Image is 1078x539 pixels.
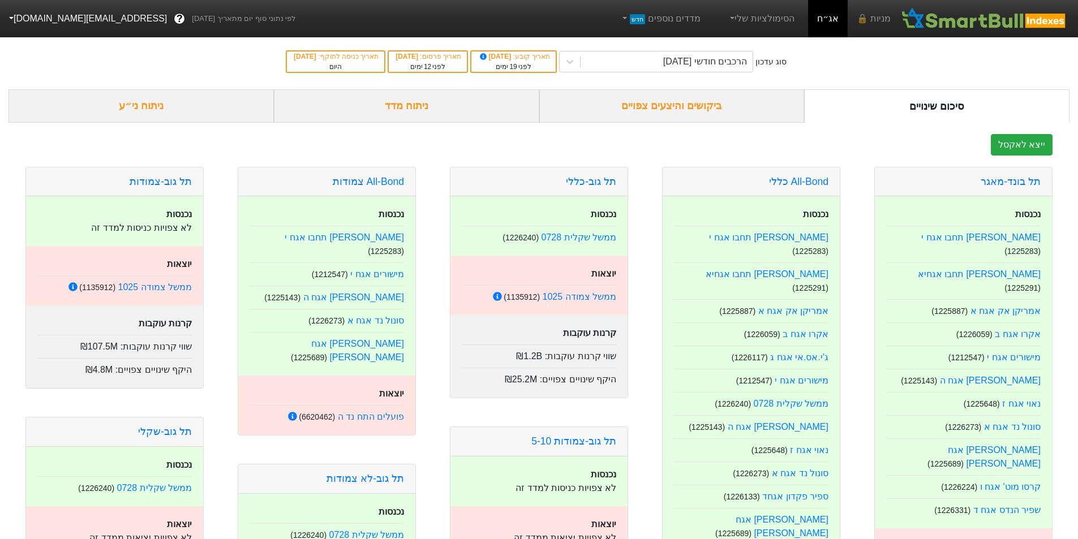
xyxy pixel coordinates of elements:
[792,247,828,256] small: ( 1225283 )
[723,7,799,30] a: הסימולציות שלי
[85,365,113,374] span: ₪4.8M
[285,232,404,242] a: [PERSON_NAME] תחבו אגח י
[663,55,747,68] div: הרכבים חודשי [DATE]
[758,306,828,316] a: אמריקן אק אגח א
[630,14,645,24] span: חדש
[274,89,539,123] div: ניתוח מדד
[462,368,616,386] div: היקף שינויים צפויים :
[615,7,705,30] a: מדדים נוספיםחדש
[166,209,192,219] strong: נכנסות
[991,134,1053,156] button: ייצא לאקסל
[728,422,829,432] a: [PERSON_NAME] אגח ה
[368,247,404,256] small: ( 1225283 )
[329,63,342,71] span: היום
[327,473,404,484] a: תל גוב-לא צמודות
[733,469,769,478] small: ( 1226273 )
[79,283,115,292] small: ( 1135912 )
[78,484,114,493] small: ( 1226240 )
[8,89,274,123] div: ניתוח ני״ע
[1004,283,1041,292] small: ( 1225291 )
[166,460,192,469] strong: נכנסות
[772,468,828,478] a: סונול נד אגח א
[981,176,1041,187] a: תל בונד-מאגר
[394,51,461,62] div: תאריך פרסום :
[477,51,550,62] div: תאריך קובע :
[755,56,787,68] div: סוג עדכון
[118,282,192,292] a: ממשל צמודה 1025
[333,176,404,187] a: All-Bond צמודות
[770,352,828,362] a: ג'י.אס.אי אגח ג
[139,318,192,328] strong: קרנות עוקבות
[1015,209,1041,219] strong: נכנסות
[37,335,192,353] div: שווי קרנות עוקבות :
[901,376,937,385] small: ( 1225143 )
[732,353,768,362] small: ( 1226117 )
[379,389,404,398] strong: יוצאות
[80,342,118,351] span: ₪107.5M
[293,51,379,62] div: תאריך כניסה לתוקף :
[138,426,192,437] a: תל גוב-שקלי
[462,481,616,495] p: לא צפויות כניסות למדד זה
[769,176,828,187] a: All-Bond כללי
[762,491,828,501] a: ספיר פקדון אגחד
[509,63,517,71] span: 19
[987,352,1041,362] a: מישורים אגח י
[311,339,404,362] a: [PERSON_NAME] אגח [PERSON_NAME]
[980,482,1041,491] a: קרסו מוט' אגח ו
[505,374,537,384] span: ₪25.2M
[744,330,780,339] small: ( 1226059 )
[117,483,192,493] a: ממשל שקלית 0728
[503,233,539,242] small: ( 1226240 )
[350,269,404,279] a: מישורים אגח י
[1004,247,1041,256] small: ( 1225283 )
[308,316,345,325] small: ( 1226273 )
[956,330,993,339] small: ( 1226059 )
[37,221,192,235] p: לא צפויות כניסות למדד זה
[931,307,968,316] small: ( 1225887 )
[689,422,725,432] small: ( 1225143 )
[970,306,1041,316] a: אמריקן אק אגח א
[900,7,1069,30] img: SmartBull
[995,329,1041,339] a: אקרו אגח ב
[167,259,192,269] strong: יוצאות
[927,459,964,468] small: ( 1225689 )
[177,11,183,27] span: ?
[591,469,616,479] strong: נכנסות
[945,422,981,432] small: ( 1226273 )
[783,329,828,339] a: אקרו אגח ב
[477,62,550,72] div: לפני ימים
[736,515,828,538] a: [PERSON_NAME] אגח [PERSON_NAME]
[790,445,828,455] a: נאוי אגח ז
[192,13,295,24] span: לפי נתוני סוף יום מתאריך [DATE]
[948,353,985,362] small: ( 1212547 )
[973,505,1041,515] a: שפיר הנדס אגח ד
[591,269,616,278] strong: יוצאות
[715,399,751,408] small: ( 1226240 )
[941,482,977,491] small: ( 1226224 )
[312,270,348,279] small: ( 1212547 )
[291,353,327,362] small: ( 1225689 )
[591,209,616,219] strong: נכנסות
[299,412,335,421] small: ( 6620462 )
[347,316,404,325] a: סונול נד אגח א
[294,53,318,61] span: [DATE]
[566,176,616,187] a: תל גוב-כללי
[462,344,616,363] div: שווי קרנות עוקבות :
[396,53,420,61] span: [DATE]
[37,358,192,377] div: היקף שינויים צפויים :
[751,446,788,455] small: ( 1225648 )
[264,293,300,302] small: ( 1225143 )
[130,176,192,187] a: תל גוב-צמודות
[984,422,1041,432] a: סונול נד אגח א
[504,292,540,301] small: ( 1135912 )
[715,529,751,538] small: ( 1225689 )
[724,492,760,501] small: ( 1226133 )
[379,507,404,516] strong: נכנסות
[792,283,828,292] small: ( 1225291 )
[804,89,1070,123] div: סיכום שינויים
[303,292,405,302] a: [PERSON_NAME] אגח ה
[478,53,513,61] span: [DATE]
[964,399,1000,408] small: ( 1225648 )
[338,412,404,421] a: פועלים התח נד ה
[394,62,461,72] div: לפני ימים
